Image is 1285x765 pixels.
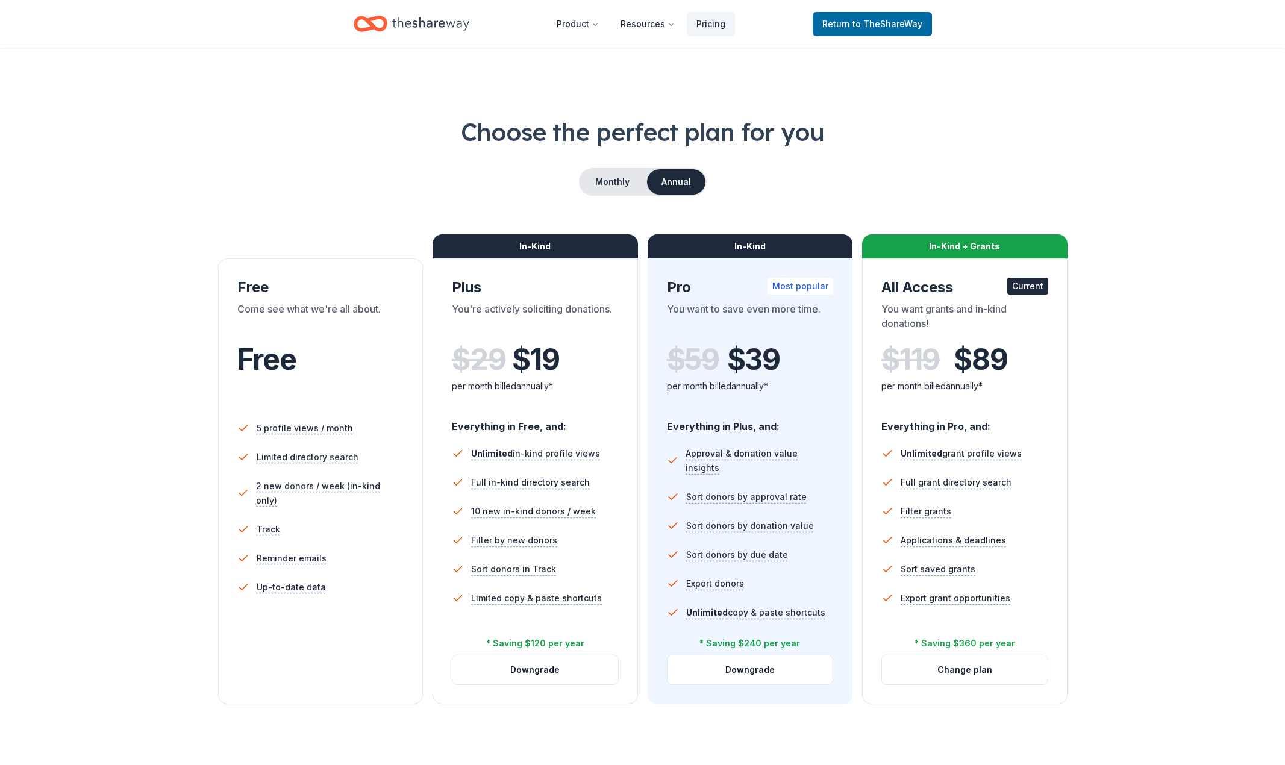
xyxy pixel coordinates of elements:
[686,490,807,504] span: Sort donors by approval rate
[257,450,358,464] span: Limited directory search
[580,169,645,195] button: Monthly
[686,519,814,533] span: Sort donors by donation value
[954,343,1007,376] span: $ 89
[452,655,618,684] button: Downgrade
[901,562,975,576] span: Sort saved grants
[686,607,728,617] span: Unlimited
[452,409,619,434] div: Everything in Free, and:
[471,448,600,458] span: in-kind profile views
[768,278,833,295] div: Most popular
[699,636,800,651] div: * Saving $240 per year
[512,343,559,376] span: $ 19
[471,562,556,576] span: Sort donors in Track
[452,302,619,336] div: You're actively soliciting donations.
[257,580,326,595] span: Up-to-date data
[237,278,404,297] div: Free
[881,409,1048,434] div: Everything in Pro, and:
[667,379,834,393] div: per month billed annually*
[74,115,1212,149] h1: Choose the perfect plan for you
[686,576,744,591] span: Export donors
[257,421,353,436] span: 5 profile views / month
[354,10,469,38] a: Home
[667,409,834,434] div: Everything in Plus, and:
[668,655,833,684] button: Downgrade
[667,302,834,336] div: You want to save even more time.
[452,278,619,297] div: Plus
[686,446,833,475] span: Approval & donation value insights
[822,17,922,31] span: Return
[882,655,1048,684] button: Change plan
[647,169,705,195] button: Annual
[471,475,590,490] span: Full in-kind directory search
[1007,278,1048,295] div: Current
[547,12,608,36] button: Product
[237,302,404,336] div: Come see what we're all about.
[813,12,932,36] a: Returnto TheShareWay
[547,10,735,38] nav: Main
[687,12,735,36] a: Pricing
[471,591,602,605] span: Limited copy & paste shortcuts
[862,234,1068,258] div: In-Kind + Grants
[257,551,327,566] span: Reminder emails
[237,342,296,377] span: Free
[881,379,1048,393] div: per month billed annually*
[433,234,638,258] div: In-Kind
[901,448,942,458] span: Unlimited
[471,504,596,519] span: 10 new in-kind donors / week
[256,479,404,508] span: 2 new donors / week (in-kind only)
[727,343,780,376] span: $ 39
[257,522,280,537] span: Track
[901,533,1006,548] span: Applications & deadlines
[452,379,619,393] div: per month billed annually*
[901,504,951,519] span: Filter grants
[471,533,557,548] span: Filter by new donors
[686,607,825,617] span: copy & paste shortcuts
[901,591,1010,605] span: Export grant opportunities
[667,278,834,297] div: Pro
[901,475,1011,490] span: Full grant directory search
[486,636,584,651] div: * Saving $120 per year
[901,448,1022,458] span: grant profile views
[881,302,1048,336] div: You want grants and in-kind donations!
[686,548,788,562] span: Sort donors by due date
[915,636,1015,651] div: * Saving $360 per year
[611,12,684,36] button: Resources
[471,448,513,458] span: Unlimited
[881,278,1048,297] div: All Access
[648,234,853,258] div: In-Kind
[852,19,922,29] span: to TheShareWay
